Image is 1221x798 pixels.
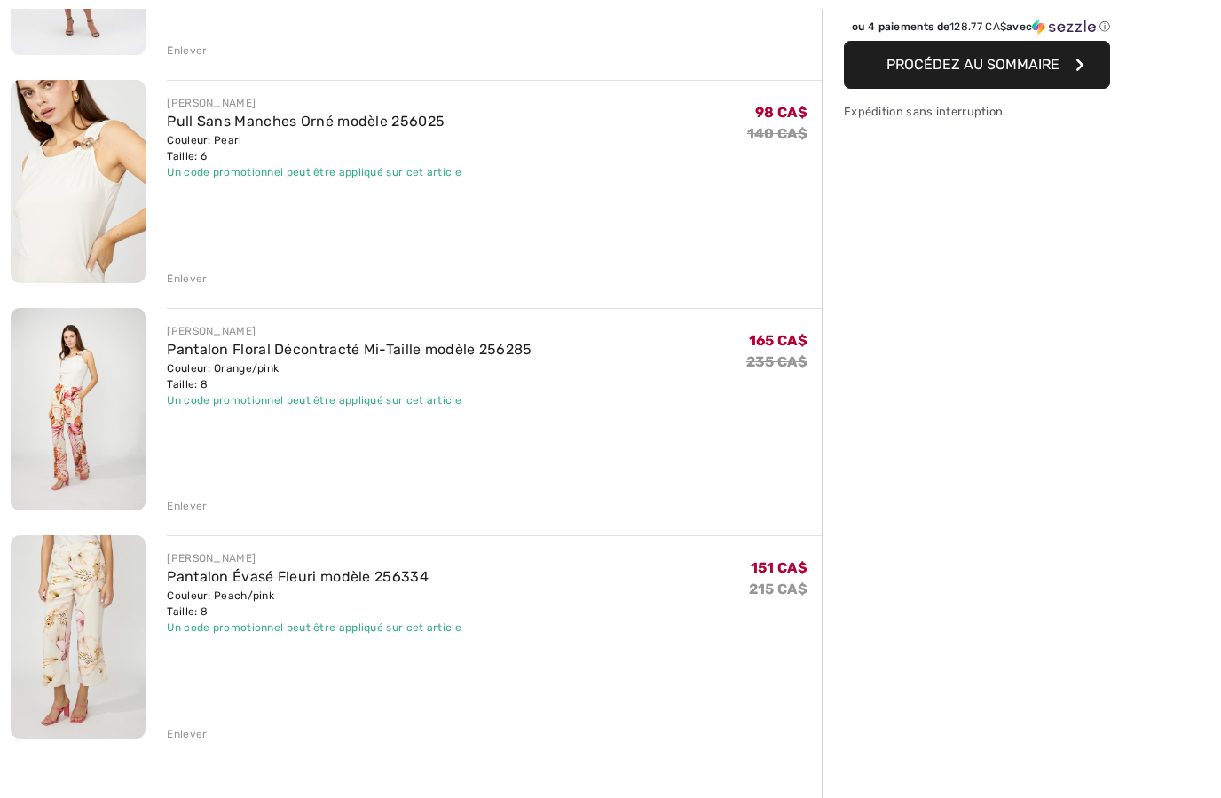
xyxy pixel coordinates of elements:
[844,19,1110,41] div: ou 4 paiements de128.77 CA$avecSezzle Cliquez pour en savoir plus sur Sezzle
[167,360,532,392] div: Couleur: Orange/pink Taille: 8
[844,103,1110,120] div: Expédition sans interruption
[747,125,807,142] s: 140 CA$
[844,41,1110,89] button: Procédez au sommaire
[11,535,146,738] img: Pantalon Évasé Fleuri modèle 256334
[746,353,807,370] s: 235 CA$
[167,323,532,339] div: [PERSON_NAME]
[852,19,1110,35] div: ou 4 paiements de avec
[167,95,461,111] div: [PERSON_NAME]
[949,20,1006,33] span: 128.77 CA$
[749,581,807,597] s: 215 CA$
[167,726,207,742] div: Enlever
[167,550,461,566] div: [PERSON_NAME]
[11,80,146,282] img: Pull Sans Manches Orné modèle 256025
[751,559,807,576] span: 151 CA$
[167,498,207,514] div: Enlever
[167,113,445,130] a: Pull Sans Manches Orné modèle 256025
[167,132,461,164] div: Couleur: Pearl Taille: 6
[11,308,146,510] img: Pantalon Floral Décontracté Mi-Taille modèle 256285
[167,43,207,59] div: Enlever
[167,620,461,636] div: Un code promotionnel peut être appliqué sur cet article
[749,332,807,349] span: 165 CA$
[167,392,532,408] div: Un code promotionnel peut être appliqué sur cet article
[167,341,532,358] a: Pantalon Floral Décontracté Mi-Taille modèle 256285
[167,164,461,180] div: Un code promotionnel peut être appliqué sur cet article
[167,568,429,585] a: Pantalon Évasé Fleuri modèle 256334
[167,271,207,287] div: Enlever
[167,588,461,620] div: Couleur: Peach/pink Taille: 8
[755,104,807,121] span: 98 CA$
[886,56,1060,73] span: Procédez au sommaire
[1032,19,1096,35] img: Sezzle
